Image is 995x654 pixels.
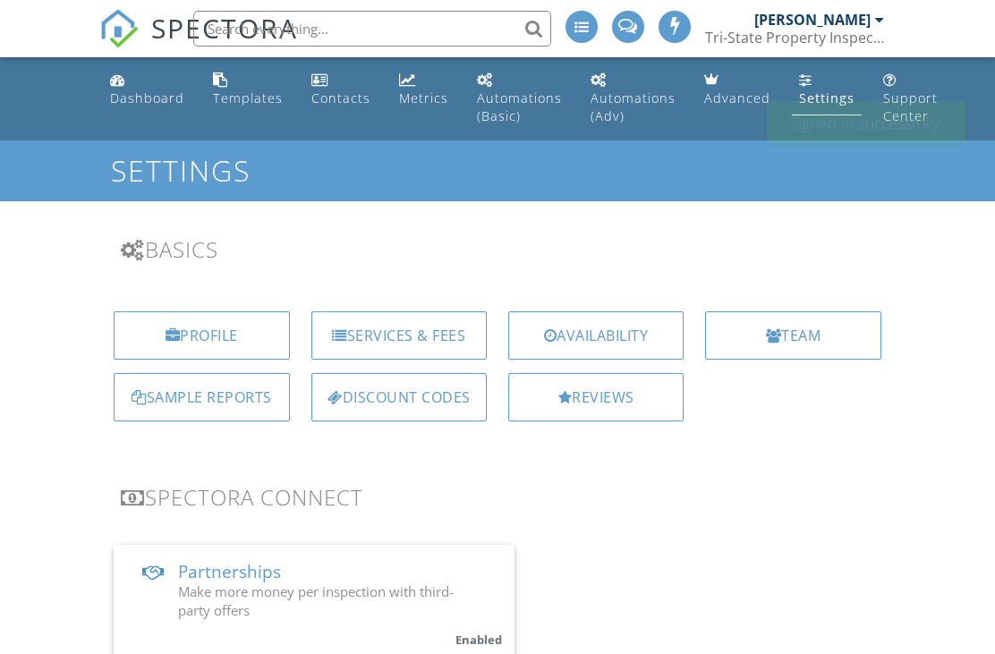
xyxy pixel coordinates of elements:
a: Automations (Basic) [470,64,569,133]
a: Services & Fees [311,311,487,360]
input: Search everything... [193,11,551,47]
a: Settings [792,64,862,115]
h3: Basics [121,237,874,261]
div: Contacts [311,89,370,106]
a: Metrics [392,64,455,115]
a: SPECTORA [99,24,298,62]
div: Advanced [704,89,770,106]
div: Signed in successfully. [767,101,965,144]
div: Metrics [399,89,448,106]
a: Discount Codes [311,373,487,421]
a: Advanced [697,64,778,115]
div: Automations (Basic) [477,89,562,124]
span: SPECTORA [151,9,298,47]
a: Team [705,311,880,360]
a: Support Center [876,64,945,133]
a: Sample Reports [114,373,289,421]
span: Make more money per inspection with third-party offers [178,582,454,619]
a: Dashboard [103,64,191,115]
div: Automations (Adv) [591,89,676,124]
a: Reviews [508,373,684,421]
h1: Settings [111,155,884,186]
a: Profile [114,311,289,360]
div: Templates [213,89,283,106]
a: Automations (Advanced) [583,64,683,133]
small: Enabled [455,632,502,648]
div: Dashboard [110,89,184,106]
h3: Spectora Connect [121,485,874,509]
a: Availability [508,311,684,360]
img: The Best Home Inspection Software - Spectora [99,9,139,48]
a: Templates [206,64,290,115]
a: Contacts [304,64,378,115]
div: [PERSON_NAME] [754,11,871,29]
span: Partnerships [178,560,281,583]
div: Tri-State Property Inspections [705,29,884,47]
